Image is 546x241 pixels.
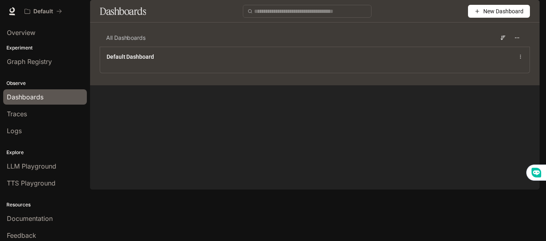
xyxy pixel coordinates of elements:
button: New Dashboard [468,5,530,18]
button: All workspaces [21,3,66,19]
p: Default [33,8,53,15]
span: New Dashboard [483,7,523,16]
a: Default Dashboard [107,53,154,61]
span: All Dashboards [106,34,146,42]
h1: Dashboards [100,3,146,19]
